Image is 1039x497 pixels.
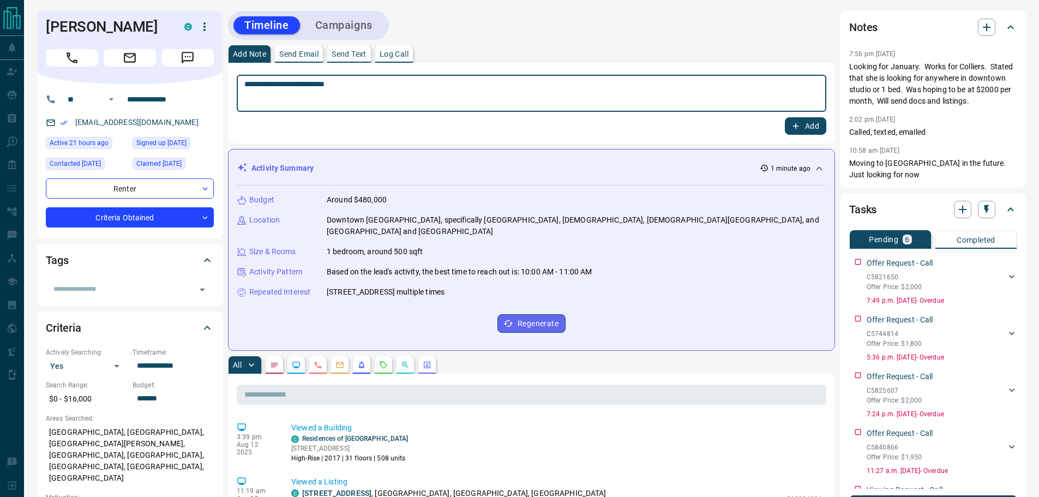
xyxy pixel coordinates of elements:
[849,158,1017,181] p: Moving to [GEOGRAPHIC_DATA] in the future. Just looking for now
[867,314,933,326] p: Offer Request - Call
[327,194,387,206] p: Around $480,000
[291,422,822,434] p: Viewed a Building
[867,442,922,452] p: C5840866
[849,147,899,154] p: 10:58 am [DATE]
[291,476,822,488] p: Viewed a Listing
[237,433,275,441] p: 3:39 pm
[237,158,826,178] div: Activity Summary1 minute ago
[291,444,409,453] p: [STREET_ADDRESS]
[46,158,127,173] div: Thu Dec 01 2022
[46,348,127,357] p: Actively Searching:
[46,49,98,67] span: Call
[867,296,1017,306] p: 7:49 p.m. [DATE] - Overdue
[60,119,68,127] svg: Email Verified
[249,194,274,206] p: Budget
[867,258,933,269] p: Offer Request - Call
[849,201,876,218] h2: Tasks
[314,361,322,369] svg: Calls
[771,164,810,173] p: 1 minute ago
[957,236,995,244] p: Completed
[357,361,366,369] svg: Listing Alerts
[867,452,922,462] p: Offer Price: $1,950
[161,49,214,67] span: Message
[46,319,81,337] h2: Criteria
[291,453,409,463] p: High-Rise | 2017 | 31 floors | 508 units
[136,137,187,148] span: Signed up [DATE]
[867,428,933,439] p: Offer Request - Call
[849,50,896,58] p: 7:56 pm [DATE]
[46,390,127,408] p: $0 - $16,000
[291,489,299,497] div: condos.ca
[46,137,127,152] div: Tue Aug 12 2025
[849,14,1017,40] div: Notes
[75,118,199,127] a: [EMAIL_ADDRESS][DOMAIN_NAME]
[249,246,296,258] p: Size & Rooms
[46,414,214,423] p: Areas Searched:
[233,361,242,369] p: All
[249,266,303,278] p: Activity Pattern
[869,236,898,243] p: Pending
[423,361,431,369] svg: Agent Actions
[867,396,922,405] p: Offer Price: $2,000
[785,117,826,135] button: Add
[50,158,101,169] span: Contacted [DATE]
[251,163,314,174] p: Activity Summary
[46,247,214,273] div: Tags
[867,339,922,349] p: Offer Price: $1,800
[249,214,280,226] p: Location
[302,435,409,442] a: Residences of [GEOGRAPHIC_DATA]
[279,50,319,58] p: Send Email
[105,93,118,106] button: Open
[379,361,388,369] svg: Requests
[849,127,1017,138] p: Called, texted, emailed
[327,286,445,298] p: [STREET_ADDRESS] multiple times
[133,137,214,152] div: Mon Feb 24 2020
[292,361,301,369] svg: Lead Browsing Activity
[133,380,214,390] p: Budget:
[867,272,922,282] p: C5821650
[867,386,922,396] p: C5825607
[249,286,310,298] p: Repeated Interest
[46,357,127,375] div: Yes
[867,371,933,382] p: Offer Request - Call
[46,423,214,487] p: [GEOGRAPHIC_DATA], [GEOGRAPHIC_DATA], [GEOGRAPHIC_DATA][PERSON_NAME], [GEOGRAPHIC_DATA], [GEOGRAP...
[237,487,275,495] p: 11:19 am
[195,282,210,297] button: Open
[867,329,922,339] p: C5744814
[291,435,299,443] div: condos.ca
[335,361,344,369] svg: Emails
[233,50,266,58] p: Add Note
[237,441,275,456] p: Aug 12 2025
[133,158,214,173] div: Mon May 16 2022
[332,50,367,58] p: Send Text
[867,440,1017,464] div: C5840866Offer Price: $1,950
[867,352,1017,362] p: 5:36 p.m. [DATE] - Overdue
[867,270,1017,294] div: C5821650Offer Price: $2,000
[46,207,214,227] div: Criteria Obtained
[133,348,214,357] p: Timeframe:
[867,282,922,292] p: Offer Price: $2,000
[136,158,182,169] span: Claimed [DATE]
[401,361,410,369] svg: Opportunities
[849,196,1017,223] div: Tasks
[184,23,192,31] div: condos.ca
[327,246,423,258] p: 1 bedroom, around 500 sqft
[867,384,1017,408] div: C5825607Offer Price: $2,000
[327,266,592,278] p: Based on the lead's activity, the best time to reach out is: 10:00 AM - 11:00 AM
[104,49,156,67] span: Email
[46,18,168,35] h1: [PERSON_NAME]
[849,19,878,36] h2: Notes
[46,178,214,199] div: Renter
[867,466,1017,476] p: 11:27 a.m. [DATE] - Overdue
[46,315,214,341] div: Criteria
[867,327,1017,351] div: C5744814Offer Price: $1,800
[327,214,826,237] p: Downtown [GEOGRAPHIC_DATA], specifically [GEOGRAPHIC_DATA], [DEMOGRAPHIC_DATA], [DEMOGRAPHIC_DATA...
[867,409,1017,419] p: 7:24 p.m. [DATE] - Overdue
[46,380,127,390] p: Search Range:
[46,252,68,269] h2: Tags
[867,484,942,496] p: Viewing Request - Call
[50,137,109,148] span: Active 21 hours ago
[270,361,279,369] svg: Notes
[905,236,909,243] p: 6
[497,314,566,333] button: Regenerate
